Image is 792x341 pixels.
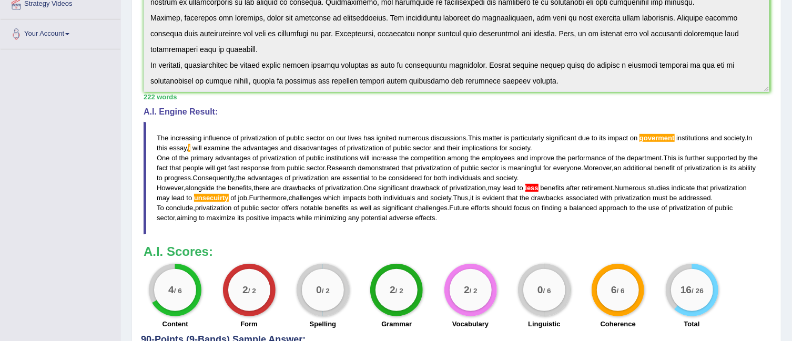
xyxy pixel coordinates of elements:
span: of [662,204,667,212]
span: to [629,204,635,212]
span: impact [608,134,628,142]
span: significant [382,204,413,212]
span: notable [300,204,323,212]
span: privatization [292,174,329,182]
span: employees [482,154,515,162]
span: matter [483,134,502,142]
span: of [233,204,239,212]
span: evident [482,194,504,202]
span: maximize [207,214,236,222]
span: of [171,154,177,162]
span: that [697,184,708,192]
small: / 6 [617,287,625,295]
span: department [627,154,662,162]
span: One [157,154,170,162]
a: Your Account [1,19,120,46]
span: well [360,204,371,212]
span: and [433,144,445,152]
span: its [600,134,606,142]
label: Spelling [310,319,337,329]
span: sector [306,134,324,142]
span: efforts [471,204,490,212]
span: the [470,154,480,162]
span: lead [503,184,516,192]
span: One [363,184,377,192]
span: after [566,184,580,192]
span: individuals [383,194,415,202]
span: progress [164,174,191,182]
span: and [417,194,429,202]
label: Vocabulary [452,319,489,329]
span: has [363,134,374,142]
span: is [678,154,683,162]
span: privatization [669,204,705,212]
span: as [350,204,358,212]
span: The personal pronoun “I” should be uppercase. (did you mean: I) [188,144,190,152]
span: studies [648,184,669,192]
span: that [402,164,413,172]
span: our [336,134,346,142]
span: challenges [415,204,448,212]
span: Possible spelling mistake found. (did you mean: government) [639,134,674,142]
label: Content [163,319,188,329]
span: privatization [195,204,231,212]
span: approach [599,204,627,212]
span: of [279,134,285,142]
big: 6 [611,284,617,296]
span: public [393,144,411,152]
span: Consequently [193,174,235,182]
span: benefits [228,184,252,192]
span: society [724,134,745,142]
span: Future [449,204,469,212]
span: advantages [243,144,278,152]
span: will [206,164,215,172]
small: / 2 [395,287,403,295]
span: lead [171,194,185,202]
span: primary [190,154,213,162]
span: its [730,164,737,172]
span: are [271,184,281,192]
span: of [453,164,459,172]
span: of [608,154,614,162]
span: will [192,144,202,152]
span: fast [228,164,239,172]
span: of [677,164,683,172]
span: that [170,164,181,172]
span: to [517,184,523,192]
span: performance [568,154,606,162]
span: both [434,174,447,182]
span: This [468,134,481,142]
span: everyone [553,164,581,172]
span: the [748,154,758,162]
span: get [217,164,226,172]
span: impacts [343,194,367,202]
span: to [592,134,597,142]
span: demonstrated [358,164,400,172]
span: privatization [415,164,451,172]
span: competition [411,154,445,162]
span: privatization [685,164,721,172]
span: sector [413,144,431,152]
span: from [271,164,285,172]
span: their [446,144,460,152]
span: and [280,144,292,152]
span: the [179,154,189,162]
span: the [399,154,409,162]
span: However [157,184,184,192]
span: public [241,204,259,212]
small: / 2 [469,287,477,295]
span: offers [281,204,298,212]
span: implications [462,144,497,152]
span: among [448,154,469,162]
span: to [199,214,205,222]
span: with [600,194,612,202]
span: of [385,144,391,152]
span: may [157,194,170,202]
span: may [488,184,501,192]
span: increasing [170,134,201,142]
span: improve [530,154,554,162]
span: the [616,154,625,162]
span: conclude [166,204,193,212]
span: to [186,194,192,202]
span: be [379,174,387,182]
